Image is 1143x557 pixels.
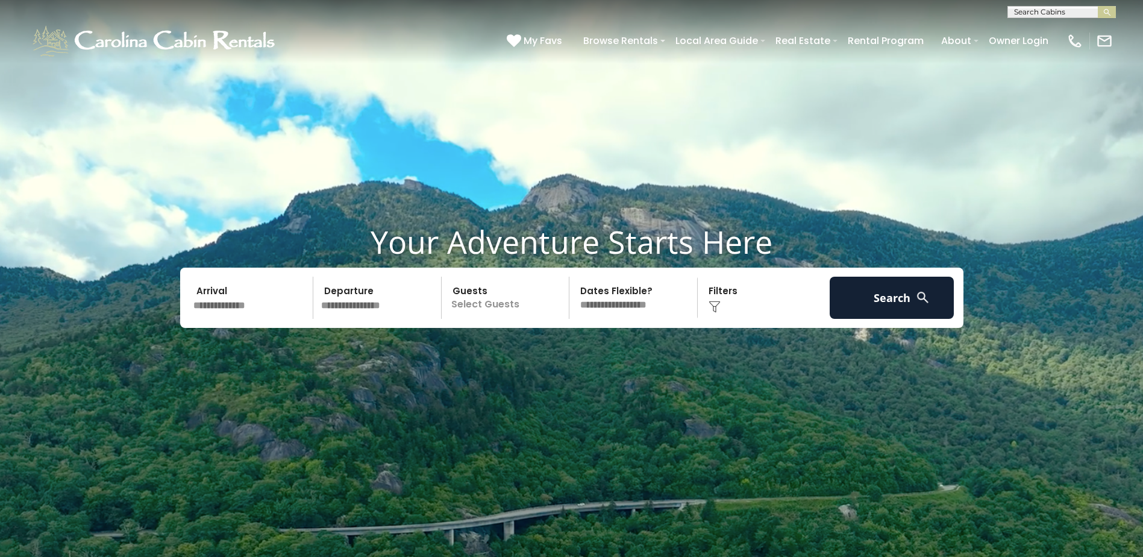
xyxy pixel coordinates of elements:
[524,33,562,48] span: My Favs
[30,23,280,59] img: White-1-1-2.png
[445,277,569,319] p: Select Guests
[830,277,954,319] button: Search
[983,30,1054,51] a: Owner Login
[1096,33,1113,49] img: mail-regular-white.png
[709,301,721,313] img: filter--v1.png
[915,290,930,305] img: search-regular-white.png
[842,30,930,51] a: Rental Program
[9,223,1134,260] h1: Your Adventure Starts Here
[769,30,836,51] a: Real Estate
[669,30,764,51] a: Local Area Guide
[507,33,565,49] a: My Favs
[577,30,664,51] a: Browse Rentals
[935,30,977,51] a: About
[1066,33,1083,49] img: phone-regular-white.png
